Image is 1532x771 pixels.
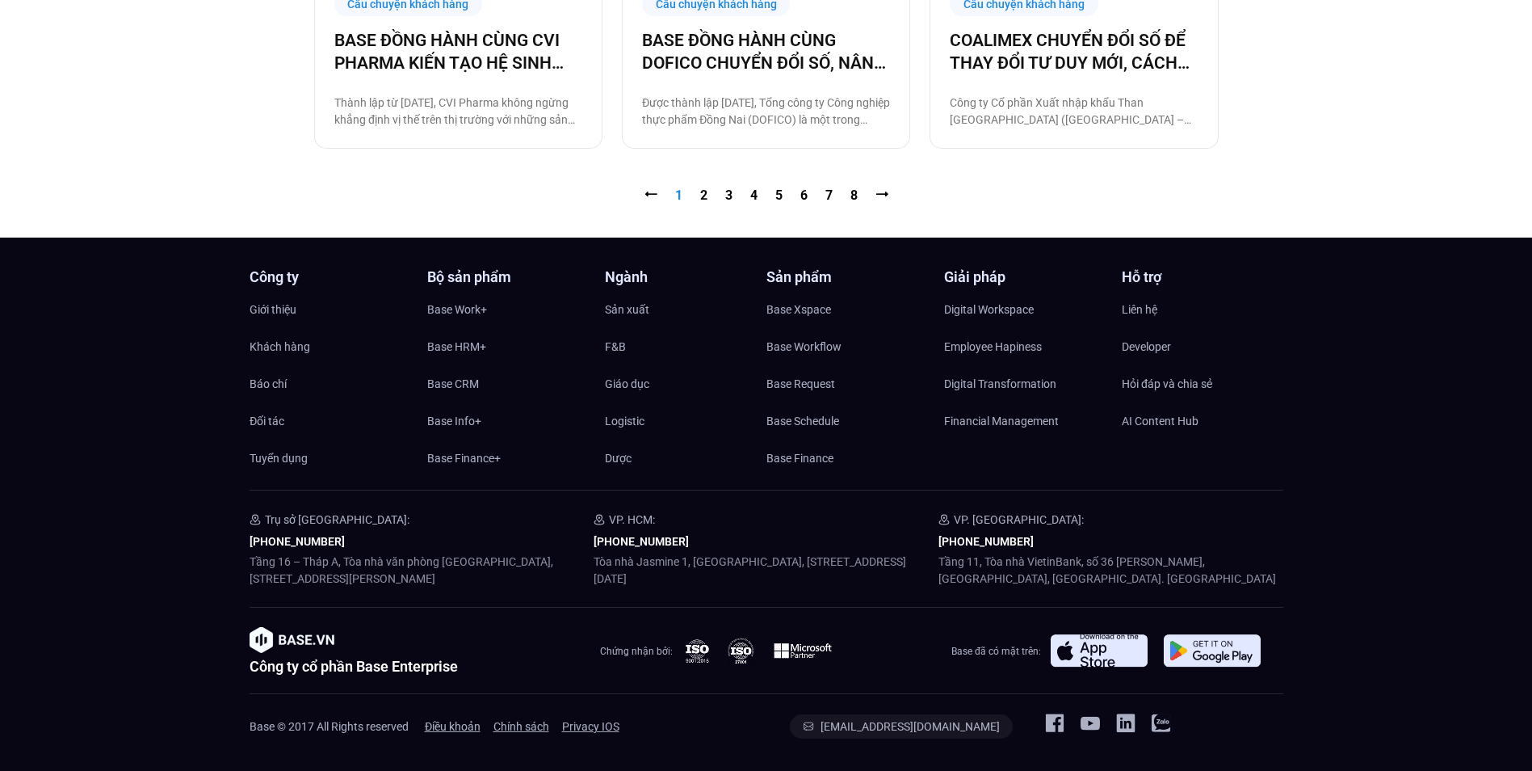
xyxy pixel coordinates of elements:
p: Được thành lập [DATE], Tổng công ty Công nghiệp thực phẩm Đồng Nai (DOFICO) là một trong những tổ... [642,95,890,128]
a: Dược [605,446,766,470]
span: Base CRM [427,372,479,396]
a: Hỏi đáp và chia sẻ [1122,372,1283,396]
h4: Hỗ trợ [1122,270,1283,284]
a: [EMAIL_ADDRESS][DOMAIN_NAME] [790,714,1013,739]
h4: Sản phẩm [766,270,928,284]
a: Base Workflow [766,335,928,359]
a: Developer [1122,335,1283,359]
span: Logistic [605,409,644,433]
a: COALIMEX CHUYỂN ĐỔI SỐ ĐỂ THAY ĐỔI TƯ DUY MỚI, CÁCH LÀM MỚI, TẠO BƯỚC TIẾN MỚI [950,29,1198,74]
a: Base Work+ [427,297,589,322]
span: [EMAIL_ADDRESS][DOMAIN_NAME] [821,721,1000,732]
h2: Công ty cổ phần Base Enterprise [250,659,458,674]
span: AI Content Hub [1122,409,1198,433]
span: F&B [605,335,626,359]
img: image-1.png [250,627,334,653]
h4: Công ty [250,270,411,284]
a: Base Schedule [766,409,928,433]
span: Base Finance [766,446,833,470]
a: Điều khoản [425,714,481,739]
span: Base Info+ [427,409,481,433]
span: Base © 2017 All Rights reserved [250,720,409,733]
h4: Bộ sản phẩm [427,270,589,284]
a: Digital Transformation [944,372,1106,396]
a: Base CRM [427,372,589,396]
a: 7 [825,187,833,203]
span: Khách hàng [250,335,310,359]
a: Logistic [605,409,766,433]
span: Base Schedule [766,409,839,433]
a: AI Content Hub [1122,409,1283,433]
span: Digital Workspace [944,297,1034,322]
a: BASE ĐỒNG HÀNH CÙNG CVI PHARMA KIẾN TẠO HỆ SINH THÁI SỐ VẬN HÀNH TOÀN DIỆN! [334,29,582,74]
h4: Ngành [605,270,766,284]
span: Sản xuất [605,297,649,322]
a: F&B [605,335,766,359]
p: Công ty Cổ phần Xuất nhập khẩu Than [GEOGRAPHIC_DATA] ([GEOGRAPHIC_DATA] – Coal Import Export Joi... [950,95,1198,128]
a: Báo chí [250,372,411,396]
span: Giới thiệu [250,297,296,322]
a: Base Xspace [766,297,928,322]
a: Giới thiệu [250,297,411,322]
a: 6 [800,187,808,203]
span: Digital Transformation [944,372,1056,396]
a: ⭢ [875,187,888,203]
span: Dược [605,446,632,470]
a: Financial Management [944,409,1106,433]
span: Developer [1122,335,1171,359]
span: Hỏi đáp và chia sẻ [1122,372,1212,396]
a: Tuyển dụng [250,446,411,470]
span: VP. [GEOGRAPHIC_DATA]: [954,513,1084,526]
span: Trụ sở [GEOGRAPHIC_DATA]: [265,513,409,526]
a: BASE ĐỒNG HÀNH CÙNG DOFICO CHUYỂN ĐỔI SỐ, NÂNG CAO VỊ THẾ DOANH NGHIỆP VIỆT [642,29,890,74]
a: Digital Workspace [944,297,1106,322]
span: Đối tác [250,409,284,433]
span: Tuyển dụng [250,446,308,470]
span: ⭠ [644,187,657,203]
a: Base HRM+ [427,335,589,359]
span: VP. HCM: [609,513,655,526]
a: Giáo dục [605,372,766,396]
a: 5 [775,187,783,203]
a: Base Finance+ [427,446,589,470]
a: Base Info+ [427,409,589,433]
a: [PHONE_NUMBER] [594,535,689,548]
span: Liên hệ [1122,297,1157,322]
a: Khách hàng [250,335,411,359]
nav: Pagination [314,186,1219,205]
span: Base Request [766,372,835,396]
p: Tòa nhà Jasmine 1, [GEOGRAPHIC_DATA], [STREET_ADDRESS][DATE] [594,554,938,588]
p: Tầng 16 – Tháp A, Tòa nhà văn phòng [GEOGRAPHIC_DATA], [STREET_ADDRESS][PERSON_NAME] [250,554,594,588]
a: Base Request [766,372,928,396]
a: [PHONE_NUMBER] [938,535,1034,548]
a: 8 [850,187,858,203]
span: Chứng nhận bởi: [600,646,673,657]
span: Giáo dục [605,372,649,396]
span: Base Xspace [766,297,831,322]
span: Privacy IOS [562,714,619,739]
span: Báo chí [250,372,287,396]
span: Base Work+ [427,297,487,322]
a: 3 [725,187,732,203]
span: Employee Hapiness [944,335,1042,359]
span: Base HRM+ [427,335,486,359]
a: Employee Hapiness [944,335,1106,359]
p: Tầng 11, Tòa nhà VietinBank, số 36 [PERSON_NAME], [GEOGRAPHIC_DATA], [GEOGRAPHIC_DATA]. [GEOGRAPH... [938,554,1283,588]
a: Sản xuất [605,297,766,322]
p: Thành lập từ [DATE], CVI Pharma không ngừng khẳng định vị thế trên thị trường với những sản phẩm ... [334,95,582,128]
a: Liên hệ [1122,297,1283,322]
span: Base Finance+ [427,446,501,470]
span: Financial Management [944,409,1059,433]
a: 4 [750,187,758,203]
span: Base đã có mặt trên: [951,646,1041,657]
a: Đối tác [250,409,411,433]
span: Base Workflow [766,335,842,359]
span: 1 [675,187,682,203]
h4: Giải pháp [944,270,1106,284]
a: Base Finance [766,446,928,470]
a: Chính sách [493,714,549,739]
a: [PHONE_NUMBER] [250,535,345,548]
a: 2 [700,187,707,203]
